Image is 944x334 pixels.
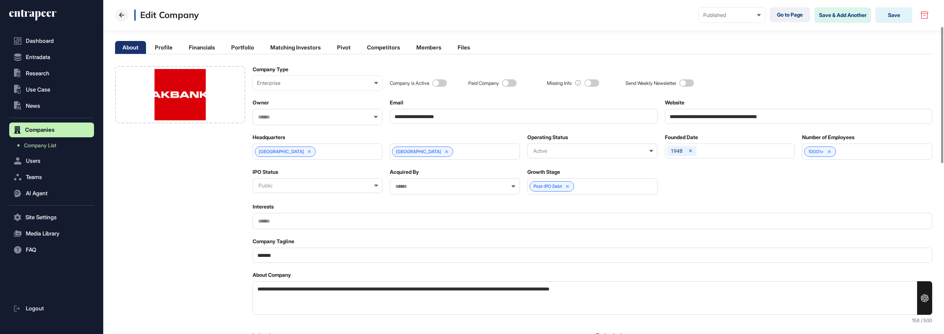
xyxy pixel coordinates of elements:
span: [GEOGRAPHIC_DATA] [396,149,441,154]
span: Users [26,158,41,164]
div: Paid Company [468,80,499,86]
label: Acquired By [390,169,419,175]
li: Matching Investors [263,41,328,54]
button: Save [875,7,912,23]
span: 10001+ [808,149,824,154]
div: Missing Info [547,80,572,86]
button: Media Library [9,226,94,241]
label: Company Tagline [253,238,294,244]
button: Research [9,66,94,81]
span: Dashboard [26,38,54,44]
span: Logout [26,306,44,311]
button: Use Case [9,82,94,97]
label: Email [390,100,403,106]
div: 158 / 500 [253,318,932,323]
label: IPO Status [253,169,278,175]
button: FAQ [9,242,94,257]
label: Company Type [253,66,288,72]
label: Owner [253,100,269,106]
span: Research [26,70,49,76]
li: Pivot [330,41,358,54]
label: Headquarters [253,134,285,140]
button: Save & Add Another [815,7,871,23]
a: Dashboard [9,34,94,48]
span: Companies [25,127,55,133]
h3: Edit Company [134,10,199,21]
span: Post-IPO Debt [534,184,562,189]
span: Site Settings [25,214,57,220]
span: Use Case [26,87,50,93]
label: Growth Stage [527,169,560,175]
a: Company List [13,139,94,152]
li: Members [409,41,449,54]
li: Portfolio [224,41,261,54]
div: Company is Active [390,80,429,86]
button: Entradata [9,50,94,65]
span: Company List [24,142,56,148]
span: Entradata [26,54,50,60]
span: FAQ [26,247,36,253]
li: About [115,41,146,54]
a: Go to Page [770,7,810,22]
div: Published [703,12,761,18]
li: Financials [181,41,222,54]
label: Website [665,100,684,106]
div: Enterprise [257,80,378,86]
label: Operating Status [527,134,568,140]
button: Site Settings [9,210,94,225]
li: Profile [147,41,180,54]
span: AI Agent [26,190,48,196]
a: Logout [9,301,94,316]
button: Users [9,154,94,168]
div: Company Logo [115,66,245,123]
span: Media Library [26,231,59,237]
button: AI Agent [9,186,94,201]
li: Files [450,41,478,54]
div: Send Weekly Newsletter [625,80,676,86]
label: Interests [253,204,274,210]
label: Founded Date [665,134,698,140]
li: Competitors [360,41,407,54]
label: About Company [253,272,291,278]
span: Teams [26,174,42,180]
button: Companies [9,123,94,137]
span: [GEOGRAPHIC_DATA] [259,149,304,154]
span: 1948 [671,148,683,154]
button: Teams [9,170,94,185]
span: News [26,103,40,109]
button: News [9,99,94,113]
label: Number of Employees [802,134,854,140]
